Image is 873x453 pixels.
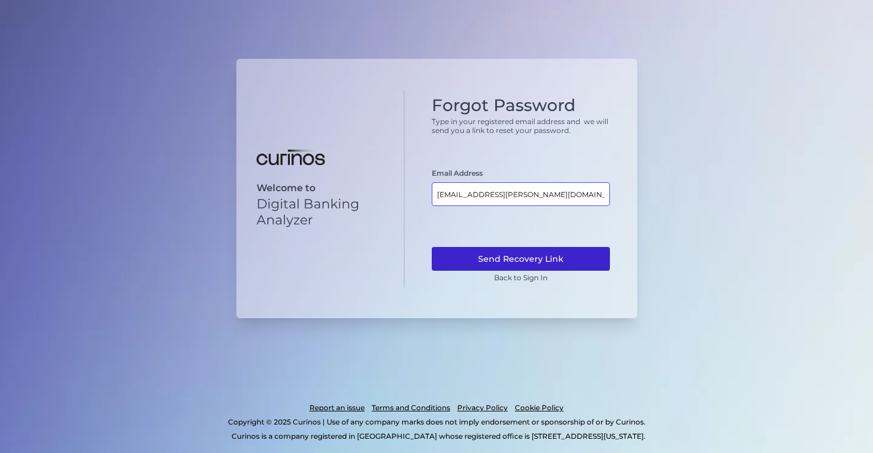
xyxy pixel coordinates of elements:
a: Terms and Conditions [372,401,450,415]
p: Curinos is a company registered in [GEOGRAPHIC_DATA] whose registered office is [STREET_ADDRESS][... [62,429,815,444]
a: Privacy Policy [457,401,508,415]
input: Email [432,182,610,206]
p: Digital Banking Analyzer [257,196,384,228]
a: Back to Sign In [494,273,548,282]
p: Type in your registered email address and we will send you a link to reset your password. [432,117,610,135]
h1: Forgot Password [432,96,610,116]
p: Welcome to [257,182,384,194]
a: Cookie Policy [515,401,564,415]
button: Send Recovery Link [432,247,610,271]
img: Digital Banking Analyzer [257,150,325,165]
a: Report an issue [309,401,365,415]
label: Email Address [432,169,483,178]
p: Copyright © 2025 Curinos | Use of any company marks does not imply endorsement or sponsorship of ... [58,415,815,429]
